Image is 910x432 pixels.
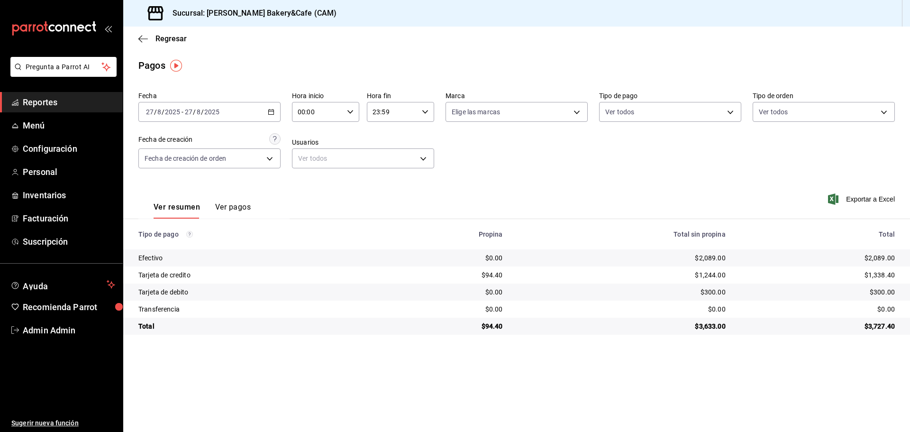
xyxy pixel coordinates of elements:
[367,92,434,99] label: Hora fin
[138,253,372,263] div: Efectivo
[23,189,115,202] span: Inventarios
[154,108,157,116] span: /
[26,62,102,72] span: Pregunta a Parrot AI
[452,107,500,117] span: Elige las marcas
[23,279,103,290] span: Ayuda
[741,253,895,263] div: $2,089.00
[518,253,726,263] div: $2,089.00
[605,107,634,117] span: Ver todos
[201,108,204,116] span: /
[138,287,372,297] div: Tarjeta de debito
[23,165,115,178] span: Personal
[753,92,895,99] label: Tipo de orden
[387,253,503,263] div: $0.00
[23,96,115,109] span: Reportes
[741,230,895,238] div: Total
[23,235,115,248] span: Suscripción
[154,202,200,219] button: Ver resumen
[741,304,895,314] div: $0.00
[292,139,434,146] label: Usuarios
[23,142,115,155] span: Configuración
[145,154,226,163] span: Fecha de creación de orden
[184,108,193,116] input: --
[165,8,337,19] h3: Sucursal: [PERSON_NAME] Bakery&Cafe (CAM)
[741,287,895,297] div: $300.00
[138,322,372,331] div: Total
[204,108,220,116] input: ----
[446,92,588,99] label: Marca
[23,119,115,132] span: Menú
[138,92,281,99] label: Fecha
[23,324,115,337] span: Admin Admin
[138,135,192,145] div: Fecha de creación
[138,230,372,238] div: Tipo de pago
[157,108,162,116] input: --
[518,304,726,314] div: $0.00
[830,193,895,205] button: Exportar a Excel
[10,57,117,77] button: Pregunta a Parrot AI
[193,108,196,116] span: /
[154,202,251,219] div: navigation tabs
[387,322,503,331] div: $94.40
[759,107,788,117] span: Ver todos
[599,92,741,99] label: Tipo de pago
[146,108,154,116] input: --
[138,270,372,280] div: Tarjeta de credito
[182,108,183,116] span: -
[518,322,726,331] div: $3,633.00
[155,34,187,43] span: Regresar
[164,108,181,116] input: ----
[138,34,187,43] button: Regresar
[186,231,193,238] svg: Los pagos realizados con Pay y otras terminales son montos brutos.
[518,230,726,238] div: Total sin propina
[292,148,434,168] div: Ver todos
[387,287,503,297] div: $0.00
[292,92,359,99] label: Hora inicio
[11,418,115,428] span: Sugerir nueva función
[162,108,164,116] span: /
[741,322,895,331] div: $3,727.40
[138,304,372,314] div: Transferencia
[518,270,726,280] div: $1,244.00
[215,202,251,219] button: Ver pagos
[196,108,201,116] input: --
[23,212,115,225] span: Facturación
[387,270,503,280] div: $94.40
[741,270,895,280] div: $1,338.40
[387,304,503,314] div: $0.00
[387,230,503,238] div: Propina
[518,287,726,297] div: $300.00
[7,69,117,79] a: Pregunta a Parrot AI
[170,60,182,72] img: Tooltip marker
[104,25,112,32] button: open_drawer_menu
[23,301,115,313] span: Recomienda Parrot
[138,58,165,73] div: Pagos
